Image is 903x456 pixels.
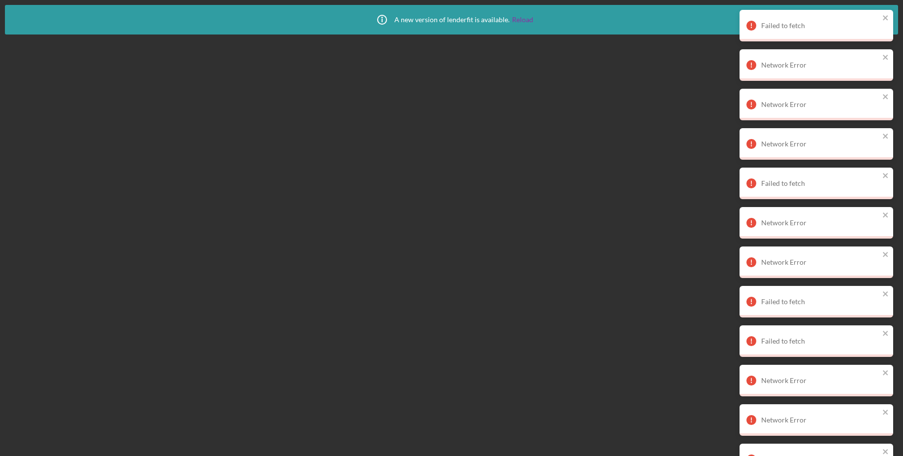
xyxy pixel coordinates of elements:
[882,53,889,63] button: close
[882,250,889,260] button: close
[761,377,879,385] div: Network Error
[761,101,879,108] div: Network Error
[761,140,879,148] div: Network Error
[882,132,889,141] button: close
[882,172,889,181] button: close
[882,369,889,378] button: close
[761,258,879,266] div: Network Error
[370,7,533,32] div: A new version of lenderfit is available.
[761,337,879,345] div: Failed to fetch
[882,211,889,220] button: close
[882,290,889,299] button: close
[882,408,889,418] button: close
[882,329,889,339] button: close
[761,61,879,69] div: Network Error
[761,22,879,30] div: Failed to fetch
[761,416,879,424] div: Network Error
[761,298,879,306] div: Failed to fetch
[761,219,879,227] div: Network Error
[882,14,889,23] button: close
[512,16,533,24] a: Reload
[761,179,879,187] div: Failed to fetch
[882,93,889,102] button: close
